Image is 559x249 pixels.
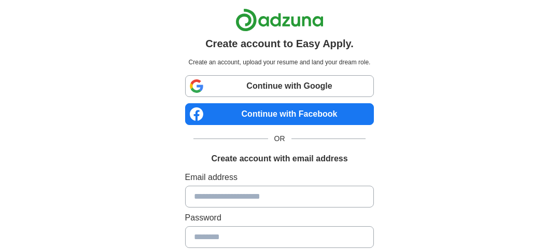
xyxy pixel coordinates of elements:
[187,58,372,67] p: Create an account, upload your resume and land your dream role.
[268,133,291,144] span: OR
[185,103,374,125] a: Continue with Facebook
[205,36,354,51] h1: Create account to Easy Apply.
[185,212,374,224] label: Password
[185,75,374,97] a: Continue with Google
[185,171,374,184] label: Email address
[235,8,324,32] img: Adzuna logo
[211,153,347,165] h1: Create account with email address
